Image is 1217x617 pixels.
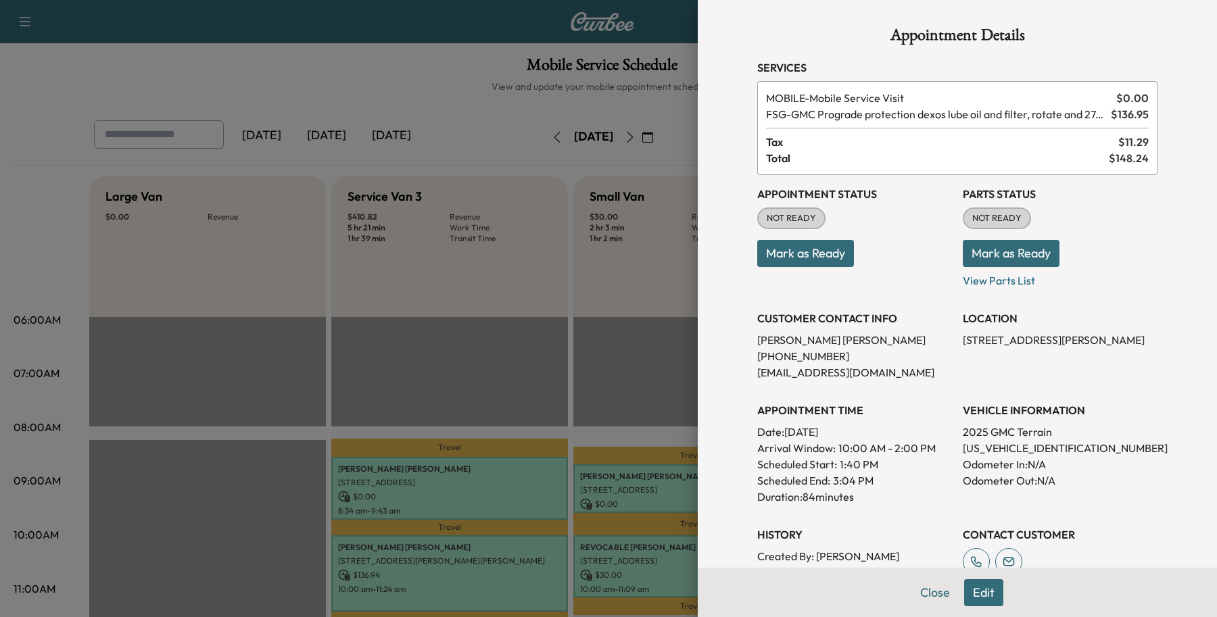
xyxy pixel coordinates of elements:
[963,240,1059,267] button: Mark as Ready
[757,472,830,489] p: Scheduled End:
[757,59,1158,76] h3: Services
[963,472,1158,489] p: Odometer Out: N/A
[1118,134,1149,150] span: $ 11.29
[757,489,952,505] p: Duration: 84 minutes
[963,526,1158,543] h3: CONTACT CUSTOMER
[757,564,952,581] p: Created At : [DATE] 3:21:42 PM
[766,90,1111,106] span: Mobile Service Visit
[757,186,952,202] h3: Appointment Status
[757,548,952,564] p: Created By : [PERSON_NAME]
[964,579,1003,606] button: Edit
[963,267,1158,289] p: View Parts List
[759,212,824,225] span: NOT READY
[757,402,952,418] h3: APPOINTMENT TIME
[766,150,1109,166] span: Total
[1109,150,1149,166] span: $ 148.24
[757,27,1158,49] h1: Appointment Details
[766,134,1118,150] span: Tax
[840,456,878,472] p: 1:40 PM
[964,212,1030,225] span: NOT READY
[963,456,1158,472] p: Odometer In: N/A
[757,456,837,472] p: Scheduled Start:
[757,240,854,267] button: Mark as Ready
[757,364,952,380] p: [EMAIL_ADDRESS][DOMAIN_NAME]
[963,310,1158,326] h3: LOCATION
[838,440,936,456] span: 10:00 AM - 2:00 PM
[757,424,952,440] p: Date: [DATE]
[833,472,874,489] p: 3:04 PM
[757,332,952,348] p: [PERSON_NAME] [PERSON_NAME]
[963,440,1158,456] p: [US_VEHICLE_IDENTIFICATION_NUMBER]
[766,106,1105,122] span: GMC Prograde protection dexos lube oil and filter, rotate and 27-point inspection.
[963,402,1158,418] h3: VEHICLE INFORMATION
[963,186,1158,202] h3: Parts Status
[757,348,952,364] p: [PHONE_NUMBER]
[1111,106,1149,122] span: $ 136.95
[963,332,1158,348] p: [STREET_ADDRESS][PERSON_NAME]
[757,440,952,456] p: Arrival Window:
[911,579,959,606] button: Close
[757,310,952,326] h3: CUSTOMER CONTACT INFO
[963,424,1158,440] p: 2025 GMC Terrain
[1116,90,1149,106] span: $ 0.00
[757,526,952,543] h3: History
